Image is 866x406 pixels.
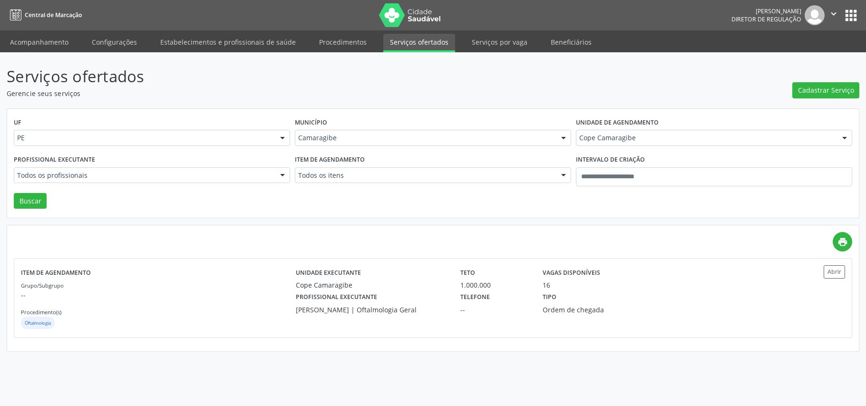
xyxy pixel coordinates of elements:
label: Município [295,116,327,130]
a: Estabelecimentos e profissionais de saúde [154,34,302,50]
label: Intervalo de criação [576,153,645,167]
button: Abrir [824,265,845,278]
div: [PERSON_NAME] | Oftalmologia Geral [296,305,447,315]
span: PE [17,133,271,143]
div: Ordem de chegada [543,305,653,315]
a: Central de Marcação [7,7,82,23]
p: Gerencie seus serviços [7,88,603,98]
img: img [805,5,825,25]
div: 16 [543,280,550,290]
button: apps [843,7,859,24]
button: Cadastrar Serviço [792,82,859,98]
span: Central de Marcação [25,11,82,19]
label: Unidade de agendamento [576,116,659,130]
label: Vagas disponíveis [543,265,600,280]
p: Serviços ofertados [7,65,603,88]
span: Todos os itens [298,171,552,180]
i:  [828,9,839,19]
label: Profissional executante [296,290,377,305]
div: -- [460,305,529,315]
span: Camaragibe [298,133,552,143]
i: print [837,237,848,247]
small: Oftalmologia [25,320,51,326]
span: Todos os profissionais [17,171,271,180]
a: Beneficiários [544,34,598,50]
small: Grupo/Subgrupo [21,282,64,289]
a: Serviços por vaga [465,34,534,50]
button:  [825,5,843,25]
div: [PERSON_NAME] [731,7,801,15]
label: Unidade executante [296,265,361,280]
label: Item de agendamento [295,153,365,167]
small: Procedimento(s) [21,309,61,316]
label: Tipo [543,290,556,305]
label: Profissional executante [14,153,95,167]
span: Diretor de regulação [731,15,801,23]
span: Cope Camaragibe [579,133,833,143]
p: -- [21,290,296,300]
label: Teto [460,265,475,280]
label: UF [14,116,21,130]
a: Serviços ofertados [383,34,455,52]
div: 1.000.000 [460,280,529,290]
a: Configurações [85,34,144,50]
a: Procedimentos [312,34,373,50]
a: Acompanhamento [3,34,75,50]
span: Cadastrar Serviço [798,85,854,95]
label: Item de agendamento [21,265,91,280]
label: Telefone [460,290,490,305]
button: Buscar [14,193,47,209]
div: Cope Camaragibe [296,280,447,290]
a: print [833,232,852,251]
